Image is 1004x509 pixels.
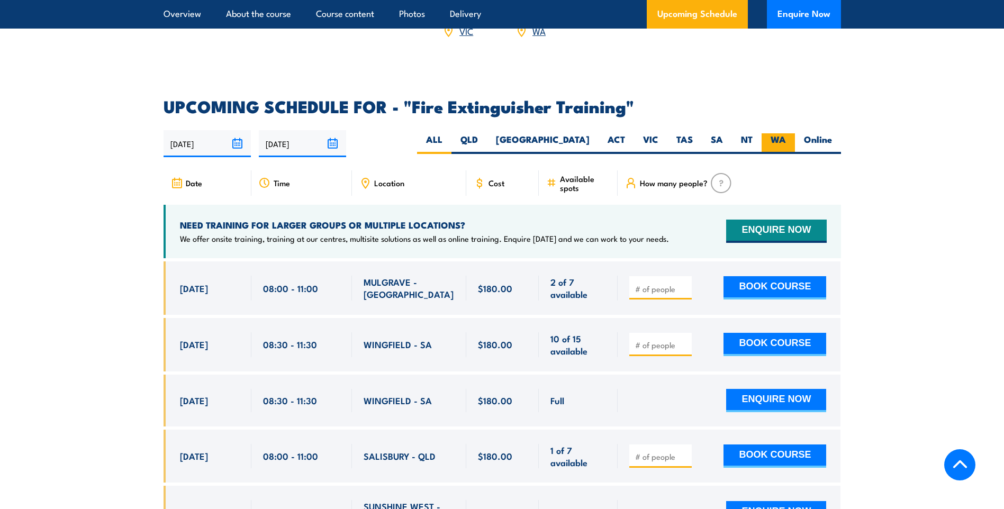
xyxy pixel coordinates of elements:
label: VIC [634,133,667,154]
button: ENQUIRE NOW [726,389,826,412]
span: $180.00 [478,282,512,294]
span: Time [274,178,290,187]
span: Cost [489,178,504,187]
span: 08:00 - 11:00 [263,282,318,294]
button: BOOK COURSE [723,276,826,299]
span: 08:00 - 11:00 [263,450,318,462]
label: Online [795,133,841,154]
span: SALISBURY - QLD [364,450,436,462]
label: WA [762,133,795,154]
h4: NEED TRAINING FOR LARGER GROUPS OR MULTIPLE LOCATIONS? [180,219,669,231]
input: # of people [635,284,688,294]
label: TAS [667,133,702,154]
input: # of people [635,340,688,350]
span: Available spots [560,174,610,192]
span: $180.00 [478,338,512,350]
span: WINGFIELD - SA [364,394,432,406]
span: 08:30 - 11:30 [263,394,317,406]
h2: UPCOMING SCHEDULE FOR - "Fire Extinguisher Training" [164,98,841,113]
span: 10 of 15 available [550,332,606,357]
label: NT [732,133,762,154]
span: [DATE] [180,282,208,294]
span: [DATE] [180,338,208,350]
a: WA [532,24,546,37]
button: BOOK COURSE [723,333,826,356]
span: 08:30 - 11:30 [263,338,317,350]
button: ENQUIRE NOW [726,220,826,243]
label: QLD [451,133,487,154]
span: $180.00 [478,394,512,406]
span: [DATE] [180,450,208,462]
span: Location [374,178,404,187]
input: # of people [635,451,688,462]
span: WINGFIELD - SA [364,338,432,350]
label: SA [702,133,732,154]
button: BOOK COURSE [723,444,826,468]
input: To date [259,130,346,157]
a: VIC [459,24,473,37]
input: From date [164,130,251,157]
span: 2 of 7 available [550,276,606,301]
span: MULGRAVE - [GEOGRAPHIC_DATA] [364,276,455,301]
p: We offer onsite training, training at our centres, multisite solutions as well as online training... [180,233,669,244]
label: [GEOGRAPHIC_DATA] [487,133,599,154]
span: Date [186,178,202,187]
span: Full [550,394,564,406]
span: [DATE] [180,394,208,406]
span: $180.00 [478,450,512,462]
label: ACT [599,133,634,154]
span: How many people? [640,178,708,187]
label: ALL [417,133,451,154]
span: 1 of 7 available [550,444,606,469]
